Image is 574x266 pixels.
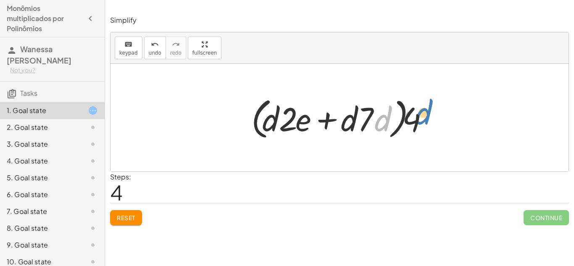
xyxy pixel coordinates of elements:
span: Reset [117,214,135,221]
div: 1. Goal state [7,105,74,116]
i: Task started. [88,105,98,116]
div: 5. Goal state [7,173,74,183]
button: redoredo [166,37,186,59]
div: 8. Goal state [7,223,74,233]
div: 9. Goal state [7,240,74,250]
label: Steps: [110,172,131,181]
span: undo [149,50,161,56]
div: 2. Goal state [7,122,74,132]
span: redo [170,50,182,56]
p: Simplify [110,16,569,25]
i: Task not started. [88,139,98,149]
h4: Monômios multiplicados por Polinômios [7,3,83,34]
div: 3. Goal state [7,139,74,149]
button: undoundo [144,37,166,59]
i: Task not started. [88,173,98,183]
div: 4. Goal state [7,156,74,166]
i: Task not started. [88,190,98,200]
i: Task not started. [88,122,98,132]
i: keyboard [124,40,132,50]
button: fullscreen [188,37,221,59]
i: undo [151,40,159,50]
span: fullscreen [192,50,217,56]
i: redo [172,40,180,50]
i: Task not started. [88,156,98,166]
button: Reset [110,210,142,225]
div: 6. Goal state [7,190,74,200]
i: Task not started. [88,240,98,250]
span: Wanessa [PERSON_NAME] [7,44,71,65]
button: keyboardkeypad [115,37,142,59]
span: 4 [110,179,123,205]
span: keypad [119,50,138,56]
span: Tasks [20,89,37,97]
i: Task not started. [88,206,98,216]
i: Task not started. [88,223,98,233]
div: 7. Goal state [7,206,74,216]
div: Not you? [10,66,98,74]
